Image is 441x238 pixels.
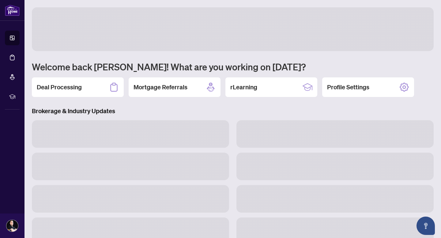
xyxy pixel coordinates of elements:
[134,83,187,91] h2: Mortgage Referrals
[327,83,369,91] h2: Profile Settings
[6,220,18,232] img: Profile Icon
[417,217,435,235] button: Open asap
[32,61,434,73] h1: Welcome back [PERSON_NAME]! What are you working on [DATE]?
[37,83,82,91] h2: Deal Processing
[230,83,257,91] h2: rLearning
[32,107,434,115] h3: Brokerage & Industry Updates
[5,5,20,16] img: logo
